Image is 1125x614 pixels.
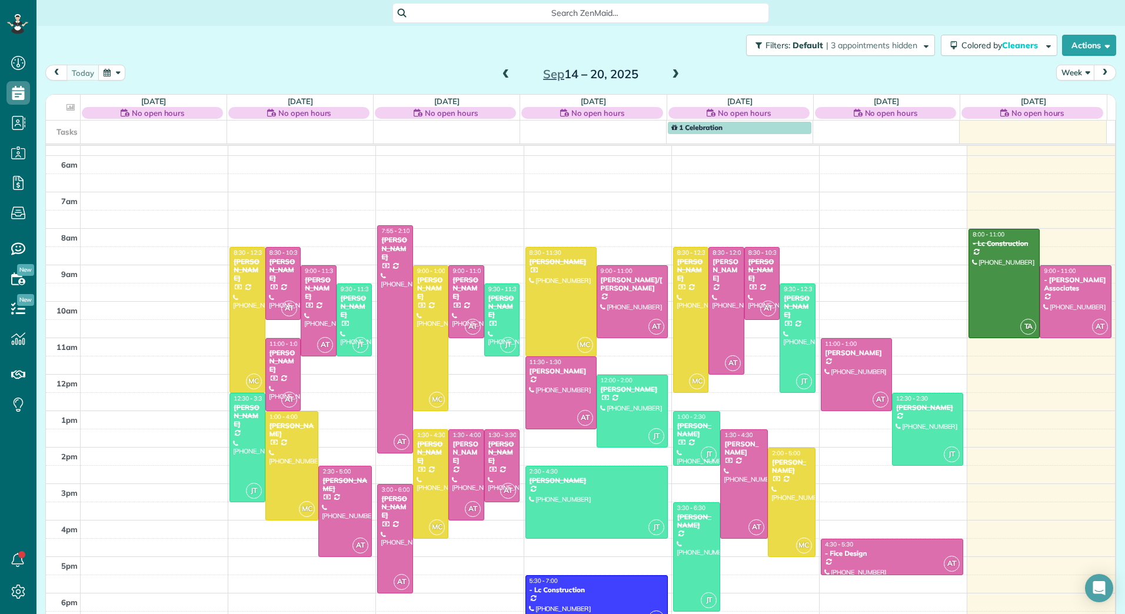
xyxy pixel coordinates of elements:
span: AT [748,519,764,535]
span: 3pm [61,488,78,498]
span: JT [701,446,717,462]
span: AT [281,301,297,316]
a: [DATE] [874,96,899,106]
span: AT [317,337,333,353]
span: AT [352,538,368,553]
a: [DATE] [288,96,313,106]
button: today [66,65,99,81]
span: JT [701,592,717,608]
div: - [PERSON_NAME] Associates [1043,276,1107,293]
div: [PERSON_NAME] [340,294,369,319]
button: Actions [1062,35,1116,56]
span: 11:00 - 1:00 [825,340,857,348]
div: [PERSON_NAME] [748,258,777,283]
span: 9:30 - 11:30 [341,285,372,293]
span: AT [465,501,481,517]
span: 9am [61,269,78,279]
span: 9:00 - 11:30 [305,267,337,275]
div: [PERSON_NAME] [677,513,717,530]
div: [PERSON_NAME] [677,258,705,283]
span: 1 Celebration [671,123,723,132]
div: [PERSON_NAME] [600,385,664,393]
div: [PERSON_NAME] [269,349,298,374]
span: 8:00 - 11:00 [973,231,1004,238]
span: MC [429,392,445,408]
div: - Fice Design [824,549,960,558]
span: AT [394,574,410,590]
span: 8:30 - 11:30 [530,249,561,256]
div: [PERSON_NAME] [452,276,481,301]
span: No open hours [718,107,771,119]
span: MC [299,501,315,517]
span: No open hours [278,107,331,119]
span: 9:00 - 1:00 [417,267,445,275]
span: MC [577,337,593,353]
h2: 14 – 20, 2025 [517,68,664,81]
div: [PERSON_NAME] [771,458,812,475]
span: 1pm [61,415,78,425]
span: AT [725,355,741,371]
span: JT [944,446,960,462]
span: AT [394,434,410,450]
div: - Lc Construction [529,586,664,594]
span: 12:30 - 2:30 [896,395,928,402]
div: [PERSON_NAME] [529,476,664,485]
span: 11am [56,342,78,352]
span: MC [246,373,262,389]
span: No open hours [865,107,918,119]
span: MC [429,519,445,535]
span: 4pm [61,525,78,534]
span: AT [577,410,593,426]
span: 9:00 - 11:00 [601,267,633,275]
span: 1:00 - 2:30 [677,413,705,421]
span: 12:30 - 3:30 [234,395,265,402]
div: [PERSON_NAME]/[PERSON_NAME] [600,276,664,293]
span: 8am [61,233,78,242]
div: [PERSON_NAME] [233,258,262,283]
span: JT [648,428,664,444]
span: MC [689,373,705,389]
a: [DATE] [727,96,753,106]
span: 9:30 - 11:30 [488,285,520,293]
span: 11:30 - 1:30 [530,358,561,366]
span: 2pm [61,452,78,461]
div: [PERSON_NAME] [322,476,368,493]
span: 2:30 - 4:30 [530,468,558,475]
div: [PERSON_NAME] [417,276,445,301]
a: [DATE] [434,96,460,106]
span: 8:30 - 10:30 [748,249,780,256]
div: [PERSON_NAME] [381,236,410,261]
div: [PERSON_NAME] [677,422,717,439]
div: [PERSON_NAME] [824,349,888,357]
span: 2:00 - 5:00 [772,449,800,457]
button: prev [45,65,68,81]
span: Filters: [765,40,790,51]
span: No open hours [1011,107,1064,119]
span: No open hours [425,107,478,119]
div: [PERSON_NAME] [417,440,445,465]
span: 7:55 - 2:10 [381,227,410,235]
span: AT [281,392,297,408]
div: [PERSON_NAME] [896,403,960,412]
a: Filters: Default | 3 appointments hidden [740,35,935,56]
span: 1:30 - 4:00 [452,431,481,439]
span: 1:00 - 4:00 [269,413,298,421]
span: AT [1092,319,1108,335]
div: [PERSON_NAME] [529,367,593,375]
span: 1:30 - 4:30 [417,431,445,439]
span: 9:30 - 12:30 [784,285,816,293]
span: No open hours [571,107,624,119]
span: 10am [56,306,78,315]
span: 3:30 - 6:30 [677,504,705,512]
span: 4:30 - 5:30 [825,540,853,548]
div: [PERSON_NAME] [488,294,517,319]
span: JT [648,519,664,535]
span: 9:00 - 11:00 [1044,267,1076,275]
span: 2:30 - 5:00 [322,468,351,475]
a: [DATE] [141,96,167,106]
div: [PERSON_NAME] [488,440,517,465]
span: 3:00 - 6:00 [381,486,410,493]
span: 8:30 - 12:30 [234,249,265,256]
span: 8:30 - 12:00 [713,249,744,256]
span: JT [246,483,262,499]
